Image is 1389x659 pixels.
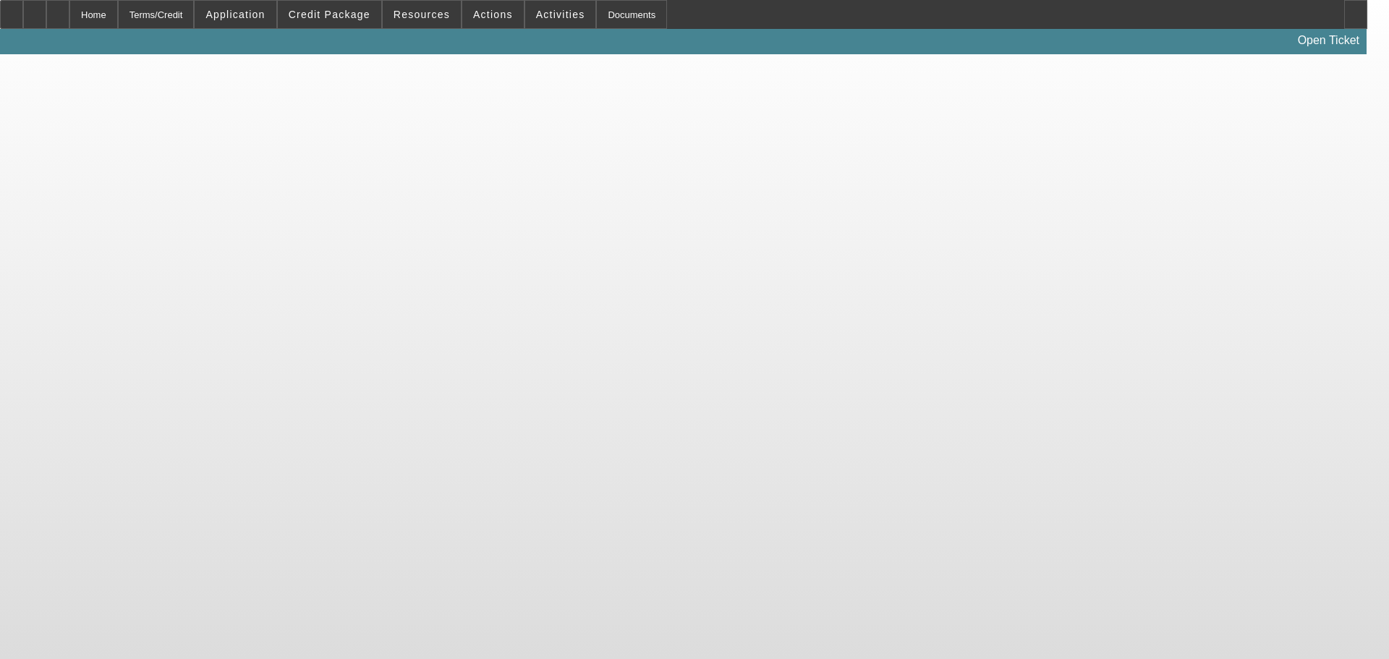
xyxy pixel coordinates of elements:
span: Credit Package [289,9,370,20]
button: Credit Package [278,1,381,28]
button: Activities [525,1,596,28]
span: Application [205,9,265,20]
button: Resources [383,1,461,28]
span: Actions [473,9,513,20]
button: Application [195,1,276,28]
span: Resources [394,9,450,20]
button: Actions [462,1,524,28]
span: Activities [536,9,585,20]
a: Open Ticket [1292,28,1365,53]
